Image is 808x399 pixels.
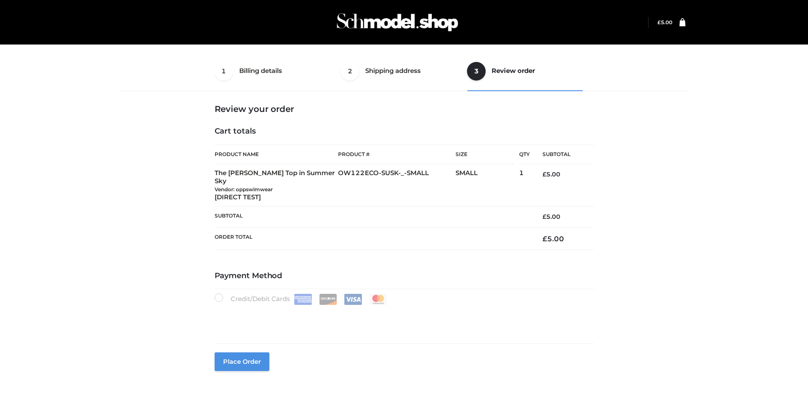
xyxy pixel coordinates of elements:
td: The [PERSON_NAME] Top in Summer Sky [DIRECT TEST] [215,164,338,206]
bdi: 5.00 [542,170,560,178]
h4: Cart totals [215,127,594,136]
span: £ [542,234,547,243]
img: Amex [294,294,312,305]
iframe: Secure payment input frame [213,303,592,334]
h3: Review your order [215,104,594,114]
span: £ [542,213,546,220]
small: Vendor: oppswimwear [215,186,273,193]
th: Subtotal [530,145,593,164]
img: Mastercard [369,294,387,305]
h4: Payment Method [215,271,594,281]
button: Place order [215,352,269,371]
td: SMALL [456,164,519,206]
a: £5.00 [657,19,672,25]
bdi: 5.00 [542,213,560,220]
th: Qty [519,145,530,164]
th: Product # [338,145,456,164]
label: Credit/Debit Cards [215,293,388,305]
th: Product Name [215,145,338,164]
th: Order Total [215,227,530,250]
span: £ [542,170,546,178]
td: OW122ECO-SUSK-_-SMALL [338,164,456,206]
bdi: 5.00 [657,19,672,25]
bdi: 5.00 [542,234,564,243]
img: Discover [319,294,337,305]
td: 1 [519,164,530,206]
span: £ [657,19,661,25]
th: Subtotal [215,206,530,227]
th: Size [456,145,515,164]
img: Schmodel Admin 964 [334,6,461,39]
img: Visa [344,294,362,305]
